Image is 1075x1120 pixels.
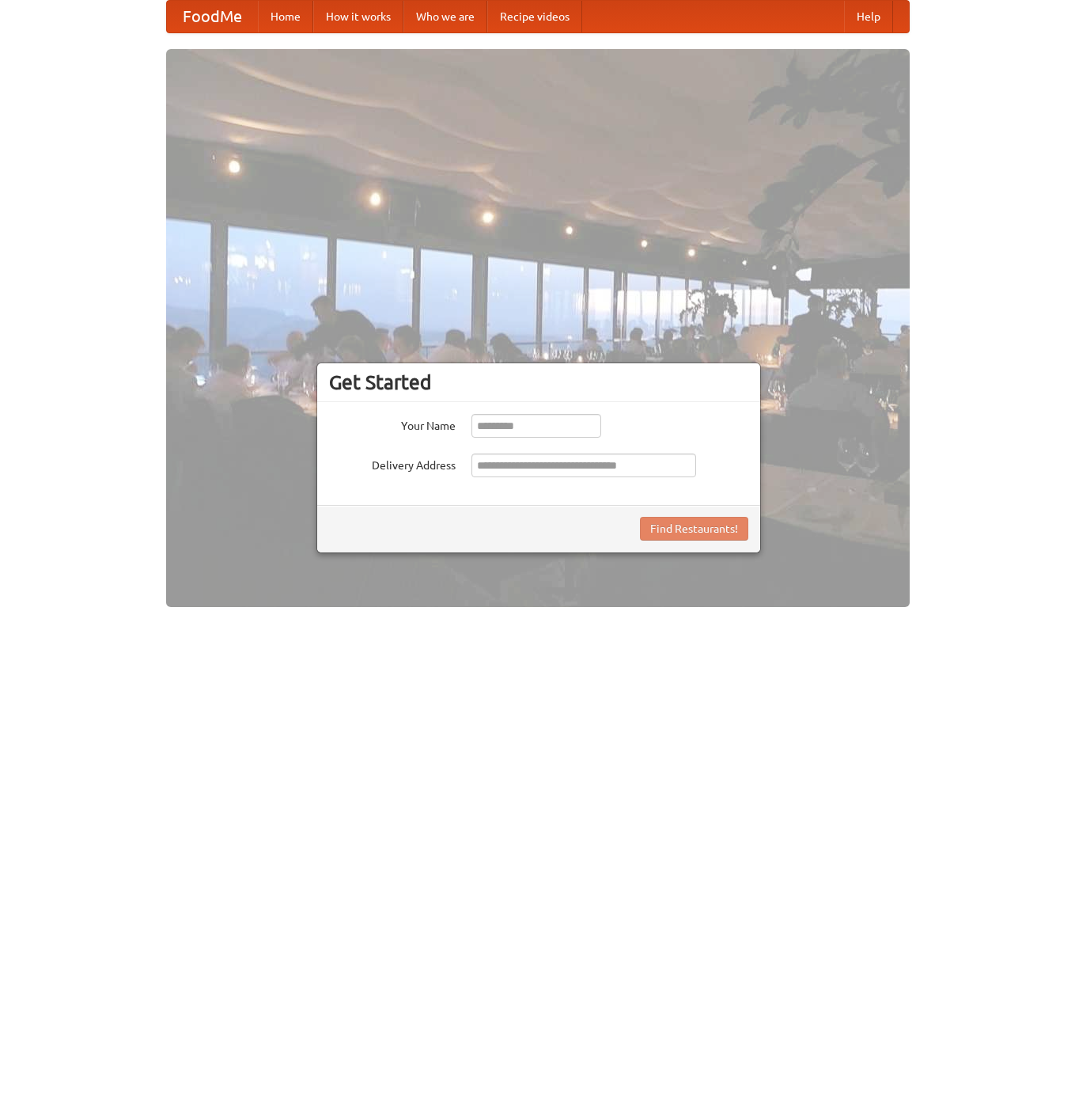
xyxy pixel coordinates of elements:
[167,1,258,32] a: FoodMe
[258,1,313,32] a: Home
[844,1,893,32] a: Help
[487,1,582,32] a: Recipe videos
[329,454,456,473] label: Delivery Address
[640,517,748,541] button: Find Restaurants!
[313,1,403,32] a: How it works
[329,370,748,394] h3: Get Started
[329,414,456,434] label: Your Name
[403,1,487,32] a: Who we are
